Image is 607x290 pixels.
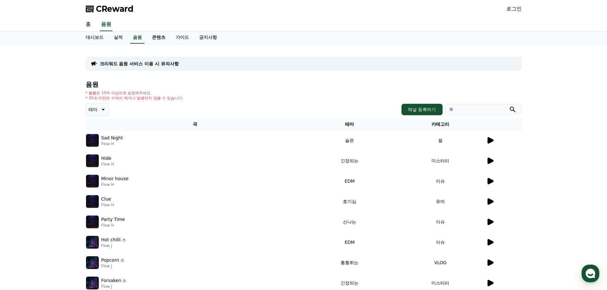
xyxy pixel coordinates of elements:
td: EDM [304,232,395,252]
td: 이슈 [395,232,486,252]
a: 홈 [81,18,96,31]
th: 카테고리 [395,118,486,130]
a: 홈 [2,202,42,218]
a: 공지사항 [194,32,222,44]
td: 신나는 [304,212,395,232]
p: Flow J [101,264,125,269]
td: 미스터리 [395,151,486,171]
p: 테마 [89,105,98,114]
span: 설정 [98,211,106,216]
td: 유머 [395,191,486,212]
img: music [86,256,99,269]
th: 곡 [86,118,304,130]
a: 대시보드 [81,32,109,44]
img: music [86,216,99,228]
p: * 35초 미만은 수익이 적거나 발생하지 않을 수 있습니다. [86,95,184,101]
td: VLOG [395,252,486,273]
p: Party Time [101,216,125,223]
p: Flow H [101,202,114,208]
a: 실적 [109,32,128,44]
p: Hot chilli [101,237,121,243]
p: Flow J [101,284,127,289]
td: 통통튀는 [304,252,395,273]
td: 썰 [395,130,486,151]
a: 가이드 [170,32,194,44]
img: music [86,236,99,249]
p: Forsaken [101,277,121,284]
p: Flow H [101,162,114,167]
span: 홈 [20,211,24,216]
a: 로그인 [506,5,522,13]
td: 긴장되는 [304,151,395,171]
a: CReward [86,4,134,14]
p: * 볼륨은 15% 이상으로 설정해주세요. [86,90,184,95]
p: Flow H [101,182,129,187]
a: 음원 [100,18,112,31]
button: 테마 [86,103,109,116]
img: music [86,134,99,147]
p: Hide [101,155,112,162]
h4: 음원 [86,81,522,88]
a: 설정 [82,202,122,218]
img: music [86,154,99,167]
button: 채널 등록하기 [401,104,442,115]
img: music [86,175,99,187]
a: 콘텐츠 [147,32,170,44]
p: Popcorn [101,257,119,264]
p: Sad Night [101,135,123,141]
td: EDM [304,171,395,191]
span: 대화 [58,212,66,217]
a: 대화 [42,202,82,218]
td: 이슈 [395,171,486,191]
a: 음원 [130,32,144,44]
td: 호기심 [304,191,395,212]
td: 슬픈 [304,130,395,151]
img: music [86,277,99,289]
p: Minor house [101,175,129,182]
th: 테마 [304,118,395,130]
img: music [86,195,99,208]
td: 이슈 [395,212,486,232]
a: 크리워드 음원 서비스 이용 시 유의사항 [100,60,179,67]
span: CReward [96,4,134,14]
p: Flow H [101,141,123,146]
p: Flow H [101,223,125,228]
p: Flow J [101,243,126,248]
p: Clue [101,196,111,202]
